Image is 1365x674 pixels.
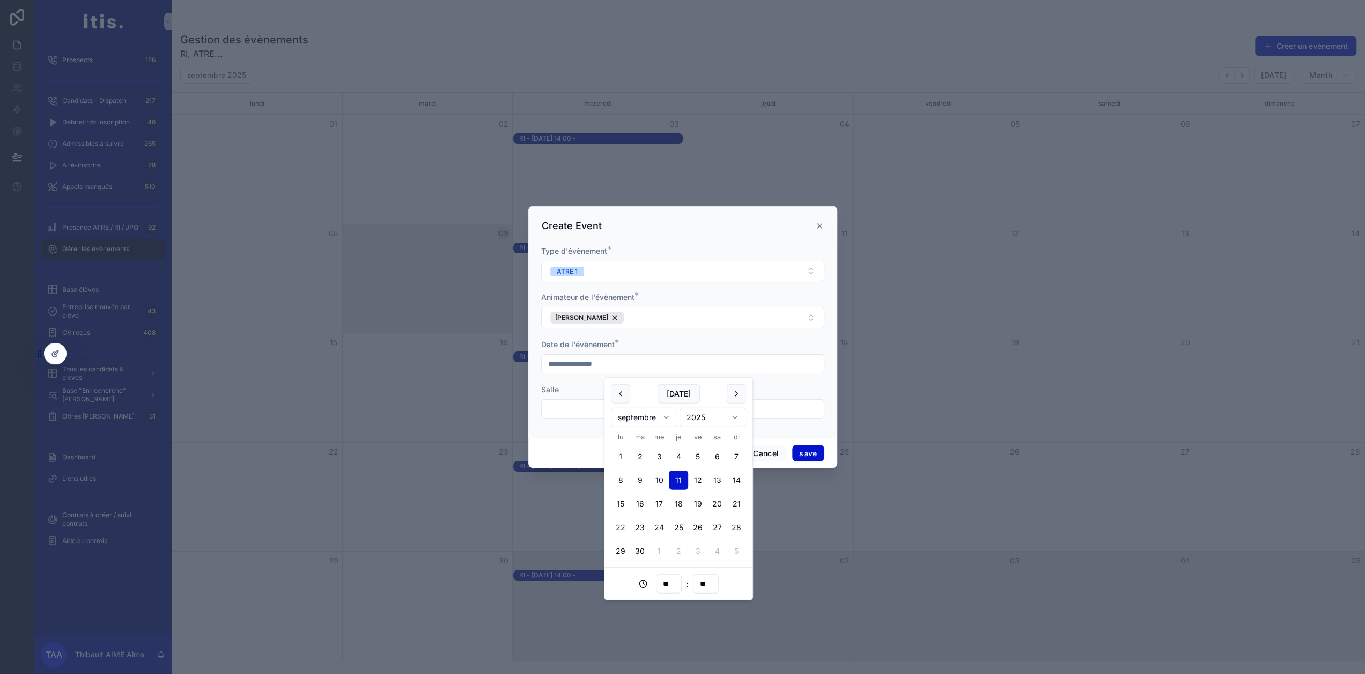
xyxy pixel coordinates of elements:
button: Unselect 3 [550,312,624,324]
button: dimanche 5 octobre 2025 [727,541,746,561]
button: jeudi 4 septembre 2025 [669,447,688,466]
span: Salle [541,385,559,394]
button: mardi 30 septembre 2025 [630,541,650,561]
button: lundi 22 septembre 2025 [611,518,630,537]
button: mardi 2 septembre 2025 [630,447,650,466]
span: Date de l'évènement [541,340,615,349]
h3: Create Event [542,219,602,232]
span: [PERSON_NAME] [555,313,608,322]
button: vendredi 3 octobre 2025 [688,541,707,561]
button: mercredi 10 septembre 2025 [650,471,669,490]
button: jeudi 11 septembre 2025, selected [669,471,688,490]
table: septembre 2025 [611,431,746,561]
th: mardi [630,431,650,443]
button: Select Button [541,261,824,281]
button: mercredi 24 septembre 2025 [650,518,669,537]
button: save [792,445,824,462]
button: lundi 29 septembre 2025 [611,541,630,561]
button: Select Button [541,307,824,328]
button: samedi 13 septembre 2025 [707,471,727,490]
th: jeudi [669,431,688,443]
button: mercredi 17 septembre 2025 [650,494,669,514]
th: lundi [611,431,630,443]
button: vendredi 12 septembre 2025 [688,471,707,490]
button: mardi 16 septembre 2025 [630,494,650,514]
button: samedi 4 octobre 2025 [707,541,727,561]
th: vendredi [688,431,707,443]
button: dimanche 7 septembre 2025 [727,447,746,466]
button: [DATE] [658,384,700,404]
button: jeudi 18 septembre 2025 [669,494,688,514]
th: mercredi [650,431,669,443]
div: : [611,574,746,594]
button: lundi 1 septembre 2025 [611,447,630,466]
button: dimanche 21 septembre 2025 [727,494,746,514]
button: vendredi 5 septembre 2025 [688,447,707,466]
button: jeudi 2 octobre 2025 [669,541,688,561]
button: samedi 6 septembre 2025 [707,447,727,466]
button: samedi 27 septembre 2025 [707,518,727,537]
span: Type d'évènement [541,246,607,255]
button: mercredi 1 octobre 2025 [650,541,669,561]
div: ATRE 1 [557,267,578,276]
span: Animateur de l'évènement [541,292,634,302]
button: mardi 23 septembre 2025 [630,518,650,537]
button: vendredi 26 septembre 2025 [688,518,707,537]
button: dimanche 28 septembre 2025 [727,518,746,537]
th: dimanche [727,431,746,443]
button: lundi 15 septembre 2025 [611,494,630,514]
th: samedi [707,431,727,443]
button: samedi 20 septembre 2025 [707,494,727,514]
button: jeudi 25 septembre 2025 [669,518,688,537]
button: Cancel [746,445,786,462]
button: lundi 8 septembre 2025 [611,471,630,490]
button: vendredi 19 septembre 2025 [688,494,707,514]
button: dimanche 14 septembre 2025 [727,471,746,490]
button: Today, mardi 9 septembre 2025 [630,471,650,490]
button: mercredi 3 septembre 2025 [650,447,669,466]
